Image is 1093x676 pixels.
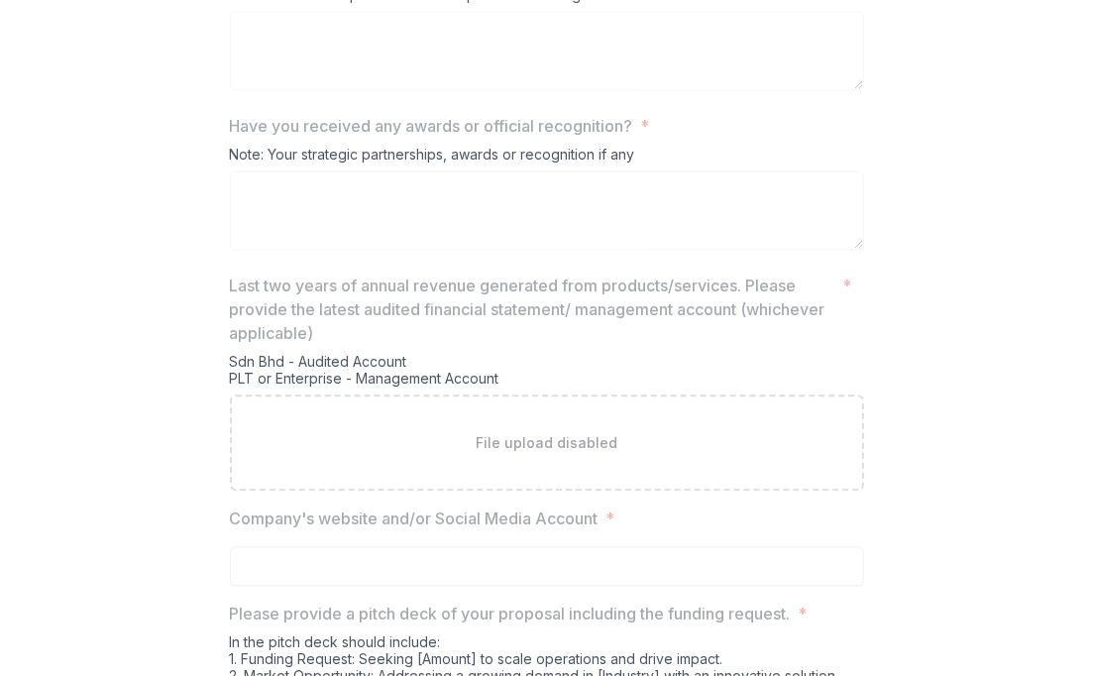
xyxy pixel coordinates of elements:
p: File upload disabled [476,432,617,453]
p: Last two years of annual revenue generated from products/services. Please provide the latest audi... [230,274,835,345]
p: Company's website and/or Social Media Account [230,507,599,530]
p: Please provide a pitch deck of your proposal including the funding request. [230,602,791,625]
div: Sdn Bhd - Audited Account PLT or Enterprise - Management Account [230,353,864,394]
p: Have you received any awards or official recognition? [230,114,633,138]
div: Note: Your strategic partnerships, awards or recognition if any [230,146,864,170]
